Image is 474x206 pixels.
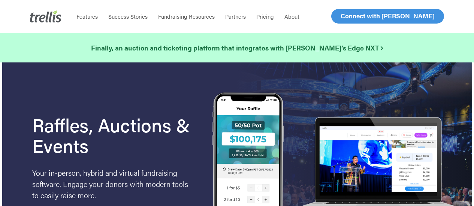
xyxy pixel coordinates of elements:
[91,43,383,52] strong: Finally, an auction and ticketing platform that integrates with [PERSON_NAME]’s Edge NXT
[256,12,274,20] span: Pricing
[158,12,215,20] span: Fundraising Resources
[32,167,194,201] p: Your in-person, hybrid and virtual fundraising software. Engage your donors with modern tools to ...
[32,114,194,156] h1: Raffles, Auctions & Events
[153,13,220,20] a: Fundraising Resources
[30,10,61,22] img: Trellis
[220,13,251,20] a: Partners
[91,43,383,53] a: Finally, an auction and ticketing platform that integrates with [PERSON_NAME]’s Edge NXT
[279,13,305,20] a: About
[103,13,153,20] a: Success Stories
[76,12,98,20] span: Features
[225,12,246,20] span: Partners
[251,13,279,20] a: Pricing
[341,11,435,20] span: Connect with [PERSON_NAME]
[71,13,103,20] a: Features
[284,12,299,20] span: About
[108,12,148,20] span: Success Stories
[331,9,444,24] a: Connect with [PERSON_NAME]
